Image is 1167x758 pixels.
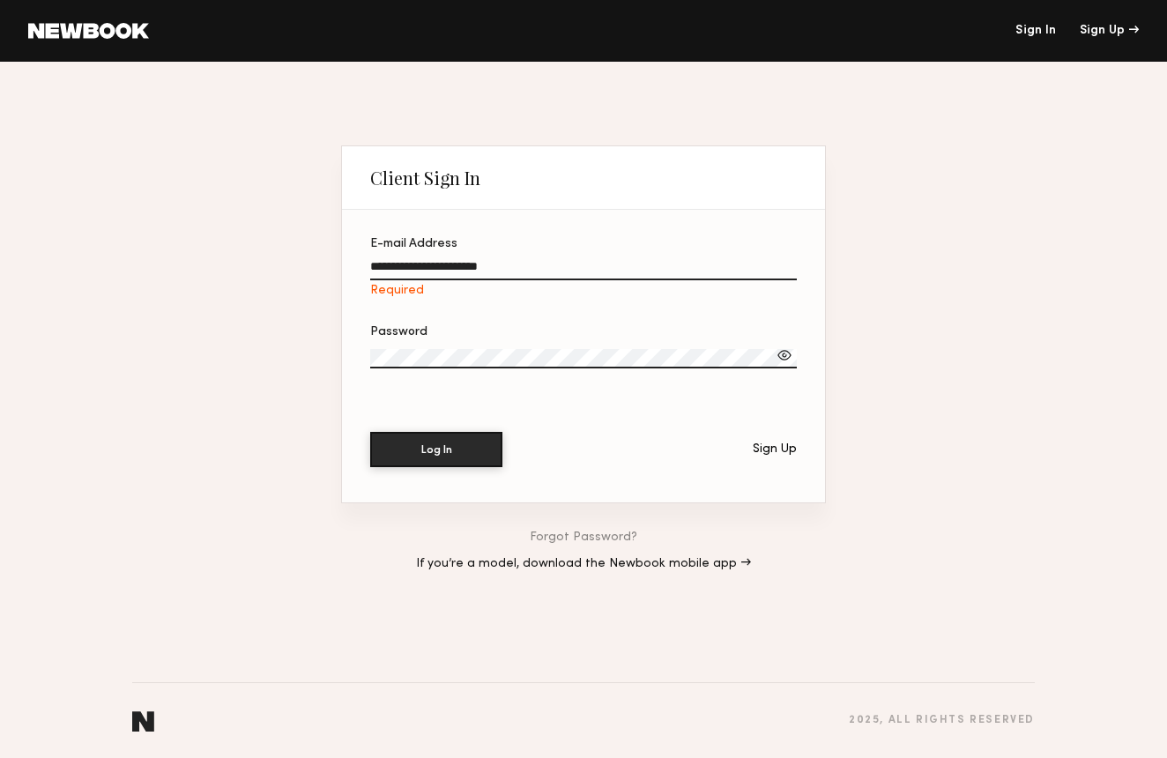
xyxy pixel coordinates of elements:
div: Required [370,284,797,298]
div: Password [370,326,797,338]
button: Log In [370,432,502,467]
a: Sign In [1015,25,1056,37]
input: Password [370,349,797,368]
div: E-mail Address [370,238,797,250]
div: Sign Up [753,443,797,456]
div: Client Sign In [370,167,480,189]
div: 2025 , all rights reserved [849,715,1035,726]
input: E-mail AddressRequired [370,260,797,280]
a: If you’re a model, download the Newbook mobile app → [416,558,751,570]
a: Forgot Password? [530,531,637,544]
div: Sign Up [1080,25,1139,37]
